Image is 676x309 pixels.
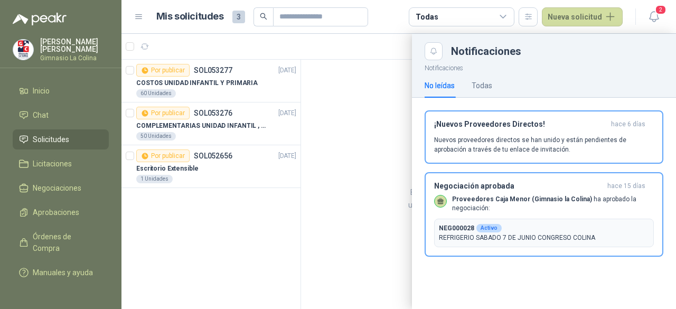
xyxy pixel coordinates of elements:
span: Solicitudes [33,134,69,145]
span: Chat [33,109,49,121]
a: Chat [13,105,109,125]
span: Inicio [33,85,50,97]
p: Nuevos proveedores directos se han unido y están pendientes de aprobación a través de tu enlace d... [434,135,654,154]
a: Órdenes de Compra [13,227,109,258]
span: Manuales y ayuda [33,267,93,278]
img: Company Logo [13,40,33,60]
button: ¡Nuevos Proveedores Directos!hace 6 días Nuevos proveedores directos se han unido y están pendien... [425,110,663,164]
h1: Mis solicitudes [156,9,224,24]
div: Todas [416,11,438,23]
button: Negociación aprobadahace 15 días Proveedores Caja Menor (Gimnasio la Colina) ha aprobado la negoc... [425,172,663,257]
button: Close [425,42,443,60]
a: Manuales y ayuda [13,263,109,283]
a: Aprobaciones [13,202,109,222]
button: Nueva solicitud [542,7,623,26]
div: Notificaciones [451,46,663,57]
p: Gimnasio La Colina [40,55,109,61]
span: hace 15 días [607,182,645,191]
span: search [260,13,267,20]
span: Licitaciones [33,158,72,170]
p: REFRIGERIO SABADO 7 DE JUNIO CONGRESO COLINA [439,233,649,242]
span: 2 [655,5,666,15]
a: Negociaciones [13,178,109,198]
span: Negociaciones [33,182,81,194]
span: 3 [232,11,245,23]
div: Todas [472,80,492,91]
span: Aprobaciones [33,207,79,218]
button: 2 [644,7,663,26]
a: Inicio [13,81,109,101]
a: Licitaciones [13,154,109,174]
p: [PERSON_NAME] [PERSON_NAME] [40,38,109,53]
a: Solicitudes [13,129,109,149]
div: No leídas [425,80,455,91]
div: Activo [476,224,502,232]
p: Notificaciones [412,60,676,73]
b: NEG000028 [439,223,474,233]
h3: ¡Nuevos Proveedores Directos! [434,120,607,129]
p: ha aprobado la negociación: [452,195,654,213]
img: Logo peakr [13,13,67,25]
h3: Negociación aprobada [434,182,603,191]
span: hace 6 días [611,120,645,129]
b: Proveedores Caja Menor (Gimnasio la Colina) [452,195,592,203]
span: Órdenes de Compra [33,231,99,254]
